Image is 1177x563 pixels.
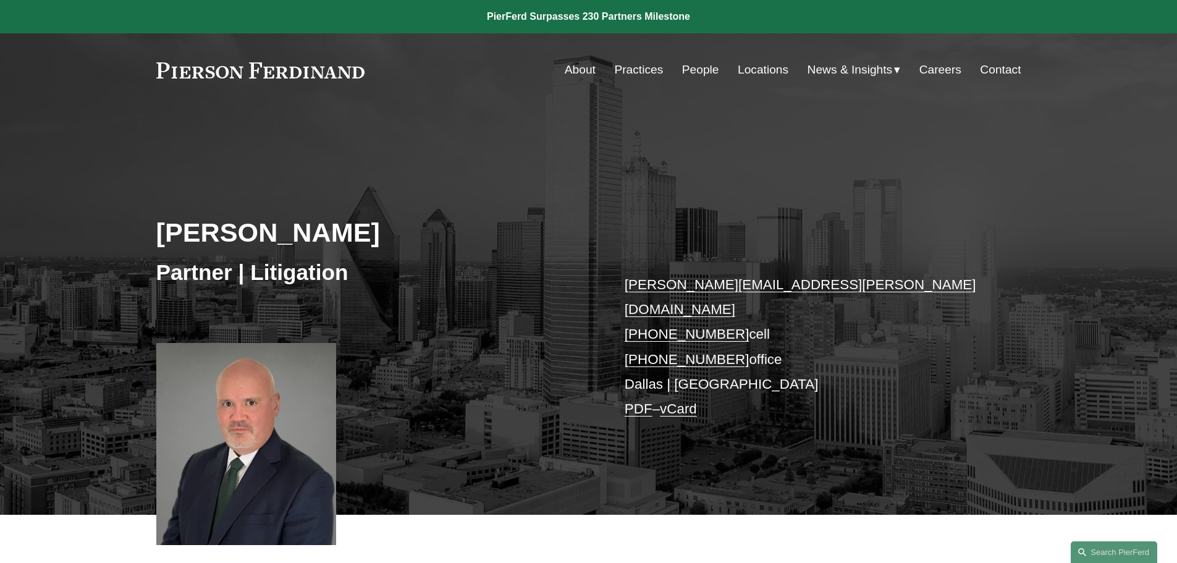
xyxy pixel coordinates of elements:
a: Careers [919,58,961,82]
a: Contact [980,58,1021,82]
a: [PERSON_NAME][EMAIL_ADDRESS][PERSON_NAME][DOMAIN_NAME] [625,277,976,317]
p: cell office Dallas | [GEOGRAPHIC_DATA] – [625,273,985,422]
h3: Partner | Litigation [156,259,589,286]
a: People [682,58,719,82]
a: PDF [625,401,652,417]
a: About [565,58,596,82]
h2: [PERSON_NAME] [156,216,589,248]
span: News & Insights [808,59,893,81]
a: Practices [614,58,663,82]
a: [PHONE_NUMBER] [625,352,749,367]
a: Locations [738,58,788,82]
a: vCard [660,401,697,417]
a: [PHONE_NUMBER] [625,326,749,342]
a: folder dropdown [808,58,901,82]
a: Search this site [1071,541,1157,563]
